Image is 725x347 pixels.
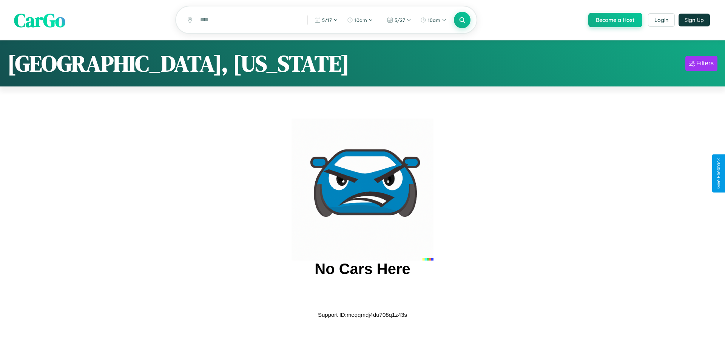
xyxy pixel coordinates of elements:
div: Filters [696,60,714,67]
span: 5 / 27 [395,17,405,23]
button: 10am [343,14,377,26]
button: Become a Host [588,13,642,27]
span: 10am [355,17,367,23]
span: 5 / 17 [322,17,332,23]
button: Sign Up [679,14,710,26]
button: Filters [685,56,717,71]
div: Give Feedback [716,158,721,189]
span: CarGo [14,7,65,33]
p: Support ID: meqqmdj4du708q1z43s [318,310,407,320]
button: Login [648,13,675,27]
span: 10am [428,17,440,23]
button: 5/27 [383,14,415,26]
h2: No Cars Here [315,261,410,278]
h1: [GEOGRAPHIC_DATA], [US_STATE] [8,48,349,79]
img: car [292,119,433,261]
button: 5/17 [311,14,342,26]
button: 10am [416,14,450,26]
